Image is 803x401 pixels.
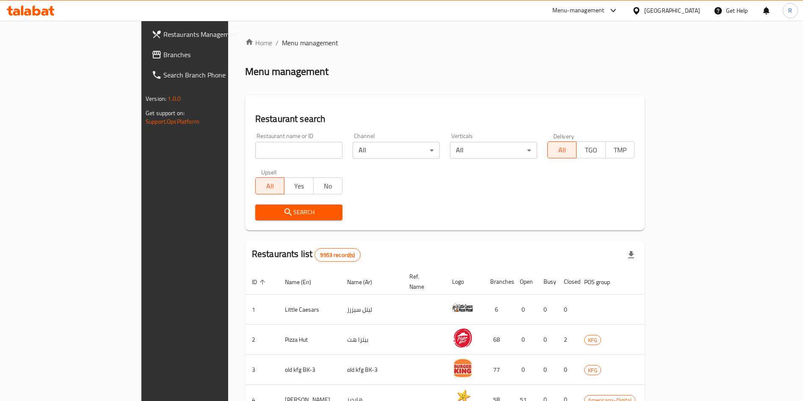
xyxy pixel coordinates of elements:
[146,116,199,127] a: Support.OpsPlatform
[284,177,313,194] button: Yes
[513,355,537,385] td: 0
[513,269,537,295] th: Open
[553,133,574,139] label: Delivery
[313,177,342,194] button: No
[409,271,435,292] span: Ref. Name
[146,108,185,119] span: Get support on:
[452,357,473,379] img: old kfg BK-3
[146,93,166,104] span: Version:
[255,142,342,159] input: Search for restaurant name or ID..
[605,141,635,158] button: TMP
[145,65,276,85] a: Search Branch Phone
[276,38,279,48] li: /
[145,44,276,65] a: Branches
[557,269,577,295] th: Closed
[452,327,473,348] img: Pizza Hut
[340,325,403,355] td: بيتزا هت
[483,325,513,355] td: 68
[168,93,181,104] span: 1.0.0
[145,24,276,44] a: Restaurants Management
[317,180,339,192] span: No
[551,144,573,156] span: All
[580,144,602,156] span: TGO
[621,245,641,265] div: Export file
[557,295,577,325] td: 0
[278,295,340,325] td: Little Caesars
[245,38,645,48] nav: breadcrumb
[261,169,277,175] label: Upsell
[255,177,284,194] button: All
[288,180,310,192] span: Yes
[315,248,360,262] div: Total records count
[537,269,557,295] th: Busy
[576,141,605,158] button: TGO
[537,295,557,325] td: 0
[353,142,440,159] div: All
[609,144,631,156] span: TMP
[537,325,557,355] td: 0
[585,335,601,345] span: KFG
[315,251,360,259] span: 9953 record(s)
[452,297,473,318] img: Little Caesars
[584,277,621,287] span: POS group
[163,70,269,80] span: Search Branch Phone
[483,355,513,385] td: 77
[259,180,281,192] span: All
[445,269,483,295] th: Logo
[255,113,635,125] h2: Restaurant search
[252,248,361,262] h2: Restaurants list
[483,269,513,295] th: Branches
[557,325,577,355] td: 2
[163,50,269,60] span: Branches
[552,6,604,16] div: Menu-management
[347,277,383,287] span: Name (Ar)
[163,29,269,39] span: Restaurants Management
[340,295,403,325] td: ليتل سيزرز
[282,38,338,48] span: Menu management
[644,6,700,15] div: [GEOGRAPHIC_DATA]
[450,142,537,159] div: All
[340,355,403,385] td: old kfg BK-3
[537,355,557,385] td: 0
[285,277,322,287] span: Name (En)
[278,355,340,385] td: old kfg BK-3
[245,65,328,78] h2: Menu management
[255,205,342,220] button: Search
[557,355,577,385] td: 0
[788,6,792,15] span: R
[585,365,601,375] span: KFG
[252,277,268,287] span: ID
[547,141,577,158] button: All
[278,325,340,355] td: Pizza Hut
[513,325,537,355] td: 0
[483,295,513,325] td: 6
[262,207,336,218] span: Search
[513,295,537,325] td: 0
